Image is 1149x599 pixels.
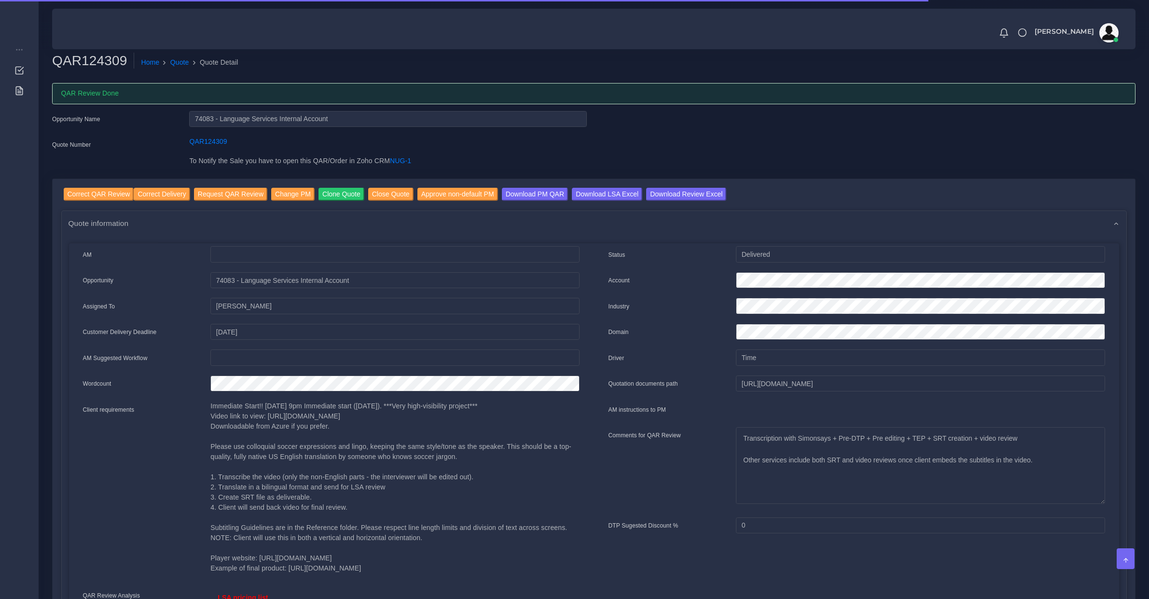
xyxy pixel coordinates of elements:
label: Quotation documents path [609,379,678,388]
div: To Notify the Sale you have to open this QAR/Order in Zoho CRM [182,156,594,172]
div: QAR Review Done [52,83,1135,104]
li: Quote Detail [189,57,238,68]
input: Download Review Excel [646,188,726,201]
label: Status [609,251,625,259]
input: Change PM [271,188,315,201]
div: Quote information [62,211,1126,236]
input: pm [210,298,579,314]
label: Assigned To [83,302,115,311]
label: Customer Delivery Deadline [83,328,157,336]
p: Immediate Start!! [DATE] 9pm Immediate start ([DATE]). ***Very high-visibility project*** Video l... [210,401,579,573]
a: [PERSON_NAME]avatar [1030,23,1122,42]
input: Correct Delivery [134,188,190,201]
img: avatar [1099,23,1119,42]
textarea: Transcription with Simonsays + Pre-DTP + Pre editing + TEP + SRT creation + video review Other se... [736,427,1105,504]
input: Approve non-default PM [417,188,498,201]
label: AM instructions to PM [609,405,666,414]
input: Download LSA Excel [572,188,642,201]
a: NUG-1 [390,157,411,165]
input: Request QAR Review [194,188,267,201]
a: Quote [170,57,189,68]
label: Comments for QAR Review [609,431,681,440]
a: Home [141,57,159,68]
label: AM Suggested Workflow [83,354,148,362]
label: Client requirements [83,405,135,414]
label: AM [83,251,92,259]
label: Driver [609,354,624,362]
label: Opportunity [83,276,114,285]
label: Opportunity Name [52,115,100,124]
span: Quote information [69,218,129,229]
label: Domain [609,328,629,336]
span: [PERSON_NAME] [1035,28,1094,35]
label: Industry [609,302,630,311]
h2: QAR124309 [52,53,134,69]
label: Wordcount [83,379,111,388]
label: Quote Number [52,140,91,149]
input: Download PM QAR [502,188,568,201]
input: Clone Quote [318,188,364,201]
label: DTP Sugested Discount % [609,521,678,530]
a: QAR124309 [189,138,227,145]
label: Account [609,276,630,285]
input: Close Quote [368,188,414,201]
input: Correct QAR Review [64,188,134,201]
